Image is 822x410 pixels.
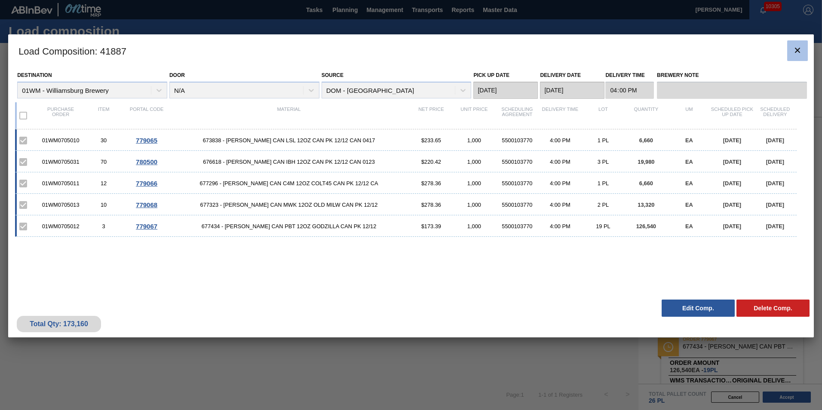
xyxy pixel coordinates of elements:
span: EA [685,159,693,165]
div: 4:00 PM [539,159,582,165]
input: mm/dd/yyyy [473,82,538,99]
div: 70 [82,159,125,165]
h3: Load Composition : 41887 [8,34,814,67]
div: 1,000 [453,137,496,144]
div: Scheduled Delivery [754,107,797,125]
label: Delivery Time [605,69,654,82]
div: 12 [82,180,125,187]
span: 779068 [136,201,157,208]
div: 1,000 [453,180,496,187]
div: Scheduled Pick up Date [711,107,754,125]
label: Door [169,72,185,78]
span: [DATE] [723,159,741,165]
button: Delete Comp. [736,300,810,317]
div: 2 PL [582,202,625,208]
span: EA [685,202,693,208]
div: 5500103770 [496,223,539,229]
span: [DATE] [766,159,784,165]
div: $278.36 [410,180,453,187]
div: Total Qty: 173,160 [23,320,95,328]
span: 6,660 [639,137,653,144]
div: Unit Price [453,107,496,125]
div: 01WM0705011 [39,180,82,187]
div: Go to Order [125,158,168,165]
div: Go to Order [125,201,168,208]
span: 779067 [136,223,157,230]
div: UM [668,107,711,125]
span: [DATE] [723,202,741,208]
div: Go to Order [125,137,168,144]
div: 3 [82,223,125,229]
div: 1,000 [453,223,496,229]
div: 1 PL [582,180,625,187]
span: 19,980 [638,159,654,165]
div: 1,000 [453,159,496,165]
div: 1 PL [582,137,625,144]
span: [DATE] [766,137,784,144]
div: $220.42 [410,159,453,165]
div: 1,000 [453,202,496,208]
span: [DATE] [766,223,784,229]
div: Purchase order [39,107,82,125]
div: 19 PL [582,223,625,229]
input: mm/dd/yyyy [540,82,604,99]
div: 01WM0705012 [39,223,82,229]
span: EA [685,137,693,144]
span: 780500 [136,158,157,165]
span: [DATE] [766,180,784,187]
span: EA [685,223,693,229]
div: 5500103770 [496,202,539,208]
span: 677296 - CARR CAN C4M 12OZ COLT45 CAN PK 12/12 CA [168,180,410,187]
div: $233.65 [410,137,453,144]
div: Quantity [625,107,668,125]
div: 5500103770 [496,159,539,165]
div: 4:00 PM [539,137,582,144]
span: 779066 [136,180,157,187]
span: 677434 - CARR CAN PBT 12OZ GODZILLA CAN PK 12/12 [168,223,410,229]
div: 01WM0705031 [39,159,82,165]
div: Net Price [410,107,453,125]
div: 4:00 PM [539,180,582,187]
div: 30 [82,137,125,144]
div: Item [82,107,125,125]
span: [DATE] [766,202,784,208]
div: Go to Order [125,223,168,230]
div: 5500103770 [496,180,539,187]
span: 677323 - CARR CAN MWK 12OZ OLD MILW CAN PK 12/12 [168,202,410,208]
span: [DATE] [723,137,741,144]
div: 10 [82,202,125,208]
div: Scheduling Agreement [496,107,539,125]
span: 13,320 [638,202,654,208]
div: 01WM0705013 [39,202,82,208]
span: [DATE] [723,180,741,187]
span: 779065 [136,137,157,144]
span: 6,660 [639,180,653,187]
div: 5500103770 [496,137,539,144]
span: [DATE] [723,223,741,229]
div: Material [168,107,410,125]
div: 3 PL [582,159,625,165]
label: Destination [17,72,52,78]
label: Source [322,72,344,78]
div: Delivery Time [539,107,582,125]
div: 01WM0705010 [39,137,82,144]
div: 4:00 PM [539,202,582,208]
div: 4:00 PM [539,223,582,229]
label: Brewery Note [657,69,807,82]
div: Go to Order [125,180,168,187]
div: $173.39 [410,223,453,229]
span: 673838 - CARR CAN LSL 12OZ CAN PK 12/12 CAN 0417 [168,137,410,144]
span: EA [685,180,693,187]
div: Lot [582,107,625,125]
span: 126,540 [636,223,656,229]
label: Pick up Date [473,72,509,78]
span: 676618 - CARR CAN IBH 12OZ CAN PK 12/12 CAN 0123 [168,159,410,165]
div: Portal code [125,107,168,125]
div: $278.36 [410,202,453,208]
label: Delivery Date [540,72,580,78]
button: Edit Comp. [662,300,735,317]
